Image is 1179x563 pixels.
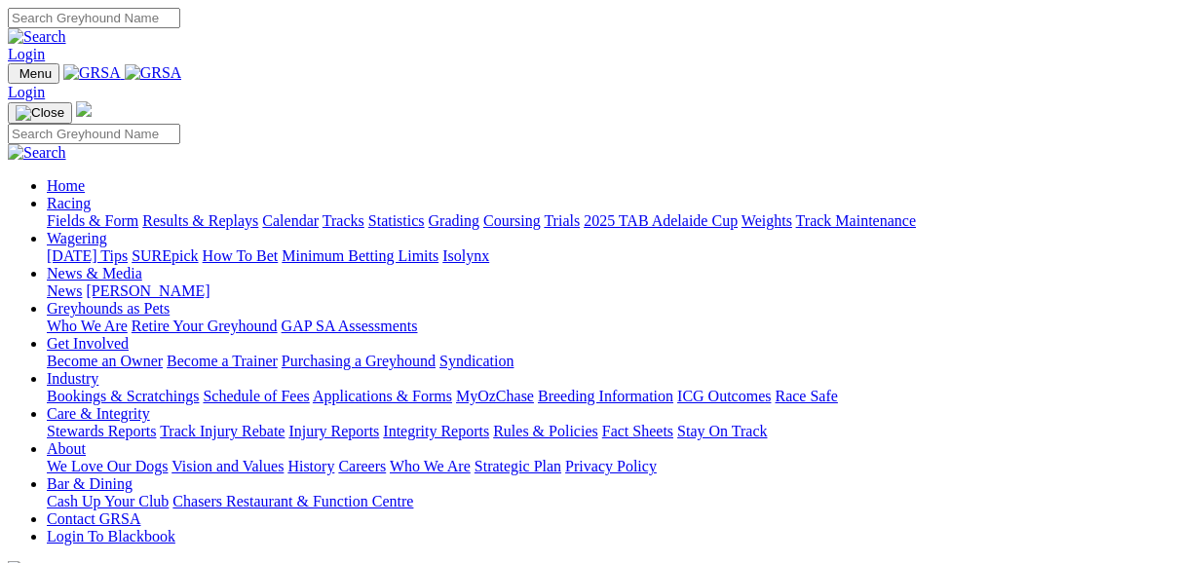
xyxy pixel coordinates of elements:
[171,458,284,474] a: Vision and Values
[47,475,133,492] a: Bar & Dining
[47,177,85,194] a: Home
[47,195,91,211] a: Racing
[167,353,278,369] a: Become a Trainer
[47,353,163,369] a: Become an Owner
[282,318,418,334] a: GAP SA Assessments
[142,212,258,229] a: Results & Replays
[8,84,45,100] a: Login
[775,388,837,404] a: Race Safe
[47,265,142,281] a: News & Media
[429,212,479,229] a: Grading
[677,423,767,439] a: Stay On Track
[172,493,413,509] a: Chasers Restaurant & Function Centre
[8,63,59,84] button: Toggle navigation
[76,101,92,117] img: logo-grsa-white.png
[8,144,66,162] img: Search
[47,318,1171,335] div: Greyhounds as Pets
[132,318,278,334] a: Retire Your Greyhound
[47,230,107,246] a: Wagering
[47,458,168,474] a: We Love Our Dogs
[47,282,1171,300] div: News & Media
[262,212,319,229] a: Calendar
[47,247,128,264] a: [DATE] Tips
[544,212,580,229] a: Trials
[160,423,285,439] a: Track Injury Rebate
[584,212,738,229] a: 2025 TAB Adelaide Cup
[313,388,452,404] a: Applications & Forms
[439,353,513,369] a: Syndication
[323,212,364,229] a: Tracks
[47,388,199,404] a: Bookings & Scratchings
[390,458,471,474] a: Who We Are
[282,353,436,369] a: Purchasing a Greyhound
[8,8,180,28] input: Search
[456,388,534,404] a: MyOzChase
[47,423,1171,440] div: Care & Integrity
[8,28,66,46] img: Search
[47,282,82,299] a: News
[442,247,489,264] a: Isolynx
[383,423,489,439] a: Integrity Reports
[338,458,386,474] a: Careers
[47,353,1171,370] div: Get Involved
[132,247,198,264] a: SUREpick
[47,300,170,317] a: Greyhounds as Pets
[602,423,673,439] a: Fact Sheets
[8,124,180,144] input: Search
[63,64,121,82] img: GRSA
[565,458,657,474] a: Privacy Policy
[19,66,52,81] span: Menu
[47,528,175,544] a: Login To Blackbook
[16,105,64,121] img: Close
[288,423,379,439] a: Injury Reports
[677,388,771,404] a: ICG Outcomes
[47,212,138,229] a: Fields & Form
[203,388,309,404] a: Schedule of Fees
[47,510,140,527] a: Contact GRSA
[483,212,541,229] a: Coursing
[47,493,1171,510] div: Bar & Dining
[538,388,673,404] a: Breeding Information
[796,212,916,229] a: Track Maintenance
[125,64,182,82] img: GRSA
[47,405,150,422] a: Care & Integrity
[47,458,1171,475] div: About
[282,247,438,264] a: Minimum Betting Limits
[47,493,169,509] a: Cash Up Your Club
[47,440,86,457] a: About
[47,212,1171,230] div: Racing
[86,282,209,299] a: [PERSON_NAME]
[287,458,334,474] a: History
[368,212,425,229] a: Statistics
[493,423,598,439] a: Rules & Policies
[475,458,561,474] a: Strategic Plan
[742,212,792,229] a: Weights
[8,102,72,124] button: Toggle navigation
[47,370,98,387] a: Industry
[47,388,1171,405] div: Industry
[47,247,1171,265] div: Wagering
[47,318,128,334] a: Who We Are
[47,335,129,352] a: Get Involved
[203,247,279,264] a: How To Bet
[47,423,156,439] a: Stewards Reports
[8,46,45,62] a: Login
